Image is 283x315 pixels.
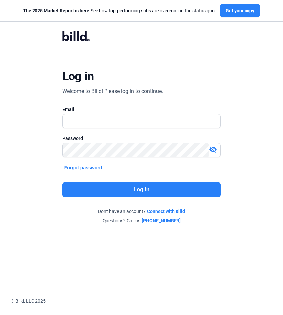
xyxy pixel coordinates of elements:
[62,135,221,142] div: Password
[62,69,94,83] div: Log in
[62,87,163,95] div: Welcome to Billd! Please log in to continue.
[23,8,91,13] span: The 2025 Market Report is here:
[220,4,260,17] button: Get your copy
[62,208,221,215] div: Don't have an account?
[142,217,181,224] a: [PHONE_NUMBER]
[62,217,221,224] div: Questions? Call us
[147,208,185,215] a: Connect with Billd
[23,7,216,14] div: See how top-performing subs are overcoming the status quo.
[62,106,221,113] div: Email
[62,182,221,197] button: Log in
[62,164,104,171] button: Forgot password
[209,145,217,153] mat-icon: visibility_off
